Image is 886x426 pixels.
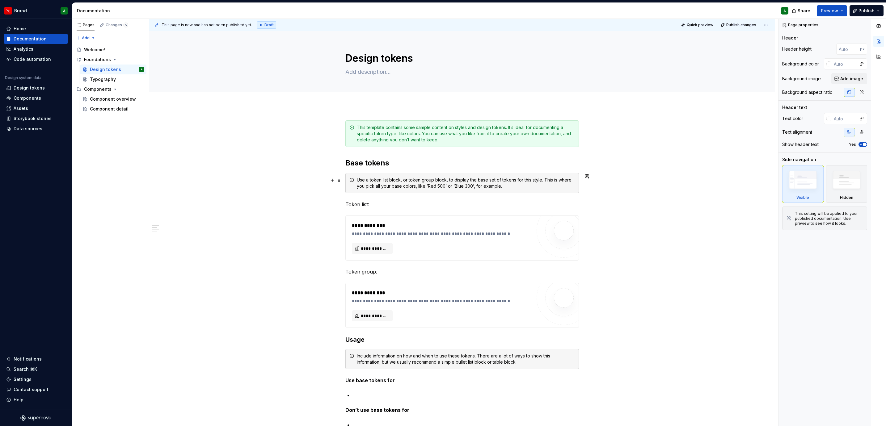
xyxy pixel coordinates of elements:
[90,106,129,112] div: Component detail
[344,51,578,66] textarea: Design tokens
[782,115,803,122] div: Text color
[859,8,875,14] span: Publish
[831,73,867,84] button: Add image
[14,8,27,14] div: Brand
[796,195,809,200] div: Visible
[80,104,146,114] a: Component detail
[14,356,42,362] div: Notifications
[826,165,867,203] div: Hidden
[77,8,146,14] div: Documentation
[782,76,821,82] div: Background image
[74,45,146,114] div: Page tree
[4,93,68,103] a: Components
[20,415,51,421] svg: Supernova Logo
[14,126,42,132] div: Data sources
[14,115,52,122] div: Storybook stories
[726,23,756,27] span: Publish changes
[63,8,65,13] div: A
[80,65,146,74] a: Design tokensA
[84,86,112,92] div: Components
[849,142,856,147] label: Yes
[4,54,68,64] a: Code automation
[4,44,68,54] a: Analytics
[4,103,68,113] a: Assets
[14,397,23,403] div: Help
[14,26,26,32] div: Home
[4,24,68,34] a: Home
[4,7,12,15] img: 6b187050-a3ed-48aa-8485-808e17fcee26.png
[4,385,68,395] button: Contact support
[345,201,579,208] p: Token list:
[782,129,812,135] div: Text alignment
[1,4,70,17] button: BrandA
[74,55,146,65] div: Foundations
[264,23,274,27] span: Draft
[831,113,856,124] input: Auto
[345,407,409,413] strong: Don’t use base tokens for
[840,76,863,82] span: Add image
[345,377,395,383] strong: Use base tokens for
[5,75,41,80] div: Design system data
[14,36,47,42] div: Documentation
[14,105,28,111] div: Assets
[357,124,575,143] div: This template contains some sample content on styles and design tokens. It’s ideal for documentin...
[850,5,884,16] button: Publish
[789,5,814,16] button: Share
[162,23,252,27] span: This page is new and has not been published yet.
[80,94,146,104] a: Component overview
[4,364,68,374] button: Search ⌘K
[782,165,824,203] div: Visible
[84,47,105,53] div: Welcome!
[782,157,816,163] div: Side navigation
[4,395,68,405] button: Help
[14,56,51,62] div: Code automation
[795,211,863,226] div: This setting will be applied to your published documentation. Use preview to see how it looks.
[782,141,819,148] div: Show header text
[782,46,812,52] div: Header height
[860,47,865,52] p: px
[14,46,33,52] div: Analytics
[4,114,68,123] a: Storybook stories
[345,268,579,275] p: Token group:
[14,386,49,393] div: Contact support
[4,374,68,384] a: Settings
[90,66,121,73] div: Design tokens
[14,85,45,91] div: Design tokens
[82,35,90,40] span: Add
[782,89,833,95] div: Background aspect ratio
[123,23,128,27] span: 5
[4,354,68,364] button: Notifications
[4,83,68,93] a: Design tokens
[345,158,579,168] h2: Base tokens
[679,21,716,29] button: Quick preview
[821,8,838,14] span: Preview
[687,23,713,27] span: Quick preview
[782,61,819,67] div: Background color
[719,21,759,29] button: Publish changes
[14,376,32,382] div: Settings
[74,34,97,42] button: Add
[90,76,116,82] div: Typography
[84,56,111,63] div: Foundations
[80,74,146,84] a: Typography
[74,45,146,55] a: Welcome!
[798,8,810,14] span: Share
[106,23,128,27] div: Changes
[74,84,146,94] div: Components
[783,8,786,13] div: A
[357,353,575,365] div: Include information on how and when to use these tokens. There are a lot of ways to show this inf...
[77,23,95,27] div: Pages
[345,335,579,344] h3: Usage
[782,35,798,41] div: Header
[831,58,856,69] input: Auto
[4,34,68,44] a: Documentation
[14,95,41,101] div: Components
[4,124,68,134] a: Data sources
[817,5,847,16] button: Preview
[90,96,136,102] div: Component overview
[840,195,853,200] div: Hidden
[357,177,575,189] div: Use a token list block, or token group block, to display the base set of tokens for this style. T...
[14,366,37,372] div: Search ⌘K
[782,104,807,111] div: Header text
